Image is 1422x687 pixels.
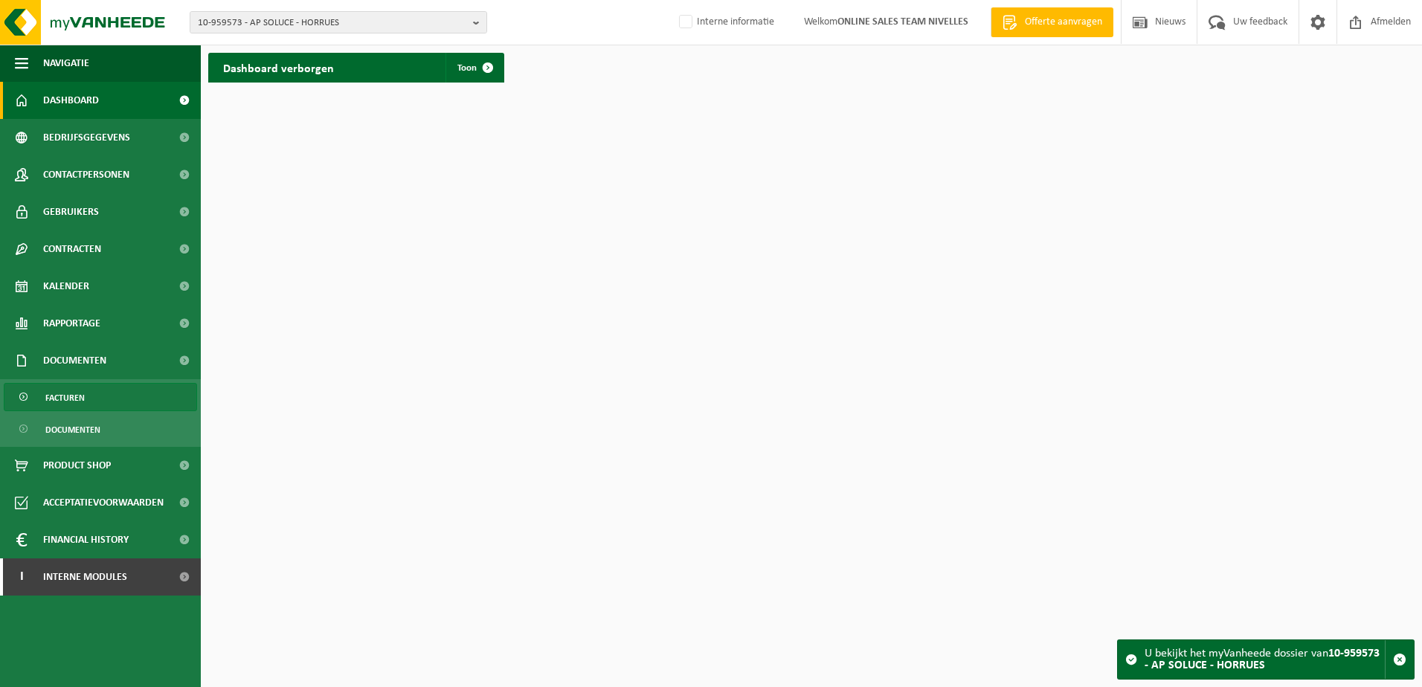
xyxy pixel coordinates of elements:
strong: ONLINE SALES TEAM NIVELLES [837,16,968,28]
span: Product Shop [43,447,111,484]
span: Offerte aanvragen [1021,15,1106,30]
span: Gebruikers [43,193,99,230]
span: Rapportage [43,305,100,342]
span: Bedrijfsgegevens [43,119,130,156]
span: Toon [457,63,477,73]
button: 10-959573 - AP SOLUCE - HORRUES [190,11,487,33]
span: Contracten [43,230,101,268]
span: Documenten [43,342,106,379]
strong: 10-959573 - AP SOLUCE - HORRUES [1145,648,1380,671]
span: Navigatie [43,45,89,82]
a: Documenten [4,415,197,443]
span: Dashboard [43,82,99,119]
a: Toon [445,53,503,83]
div: U bekijkt het myVanheede dossier van [1145,640,1385,679]
span: Acceptatievoorwaarden [43,484,164,521]
h2: Dashboard verborgen [208,53,349,82]
span: Interne modules [43,558,127,596]
span: Financial History [43,521,129,558]
span: Contactpersonen [43,156,129,193]
span: 10-959573 - AP SOLUCE - HORRUES [198,12,467,34]
span: Facturen [45,384,85,412]
span: Documenten [45,416,100,444]
a: Facturen [4,383,197,411]
span: Kalender [43,268,89,305]
span: I [15,558,28,596]
a: Offerte aanvragen [991,7,1113,37]
label: Interne informatie [676,11,774,33]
